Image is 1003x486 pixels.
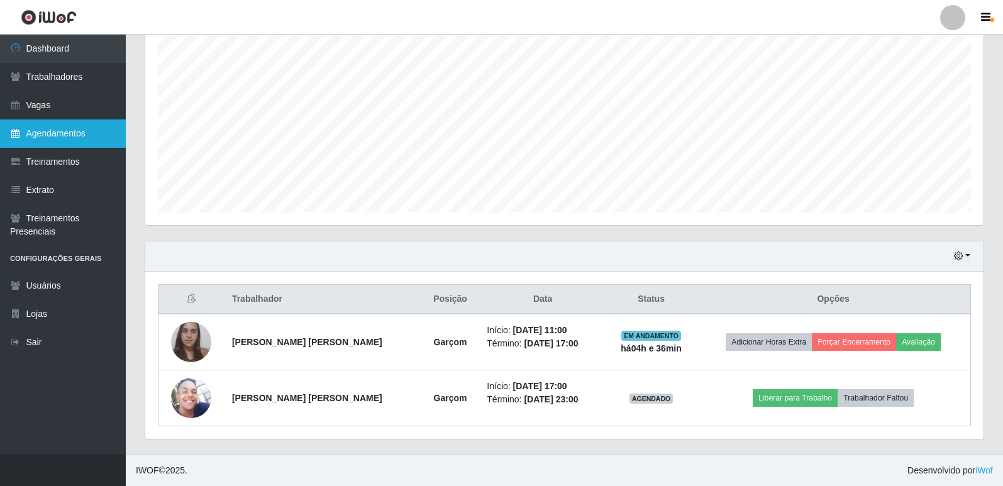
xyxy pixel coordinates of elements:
[136,464,187,477] span: © 2025 .
[487,324,598,337] li: Início:
[812,333,896,351] button: Forçar Encerramento
[232,337,382,347] strong: [PERSON_NAME] [PERSON_NAME]
[21,9,77,25] img: CoreUI Logo
[753,389,838,407] button: Liberar para Trabalho
[838,389,914,407] button: Trabalhador Faltou
[513,381,567,391] time: [DATE] 17:00
[524,338,578,348] time: [DATE] 17:00
[171,315,211,368] img: 1734444279146.jpeg
[487,337,598,350] li: Término:
[232,393,382,403] strong: [PERSON_NAME] [PERSON_NAME]
[907,464,993,477] span: Desenvolvido por
[621,343,682,353] strong: há 04 h e 36 min
[434,393,467,403] strong: Garçom
[434,337,467,347] strong: Garçom
[524,394,578,404] time: [DATE] 23:00
[975,465,993,475] a: iWof
[896,333,941,351] button: Avaliação
[136,465,159,475] span: IWOF
[629,394,673,404] span: AGENDADO
[606,285,696,314] th: Status
[224,285,421,314] th: Trabalhador
[726,333,812,351] button: Adicionar Horas Extra
[621,331,681,341] span: EM ANDAMENTO
[171,378,211,418] img: 1693441138055.jpeg
[513,325,567,335] time: [DATE] 11:00
[479,285,606,314] th: Data
[487,393,598,406] li: Término:
[696,285,970,314] th: Opções
[487,380,598,393] li: Início:
[421,285,480,314] th: Posição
